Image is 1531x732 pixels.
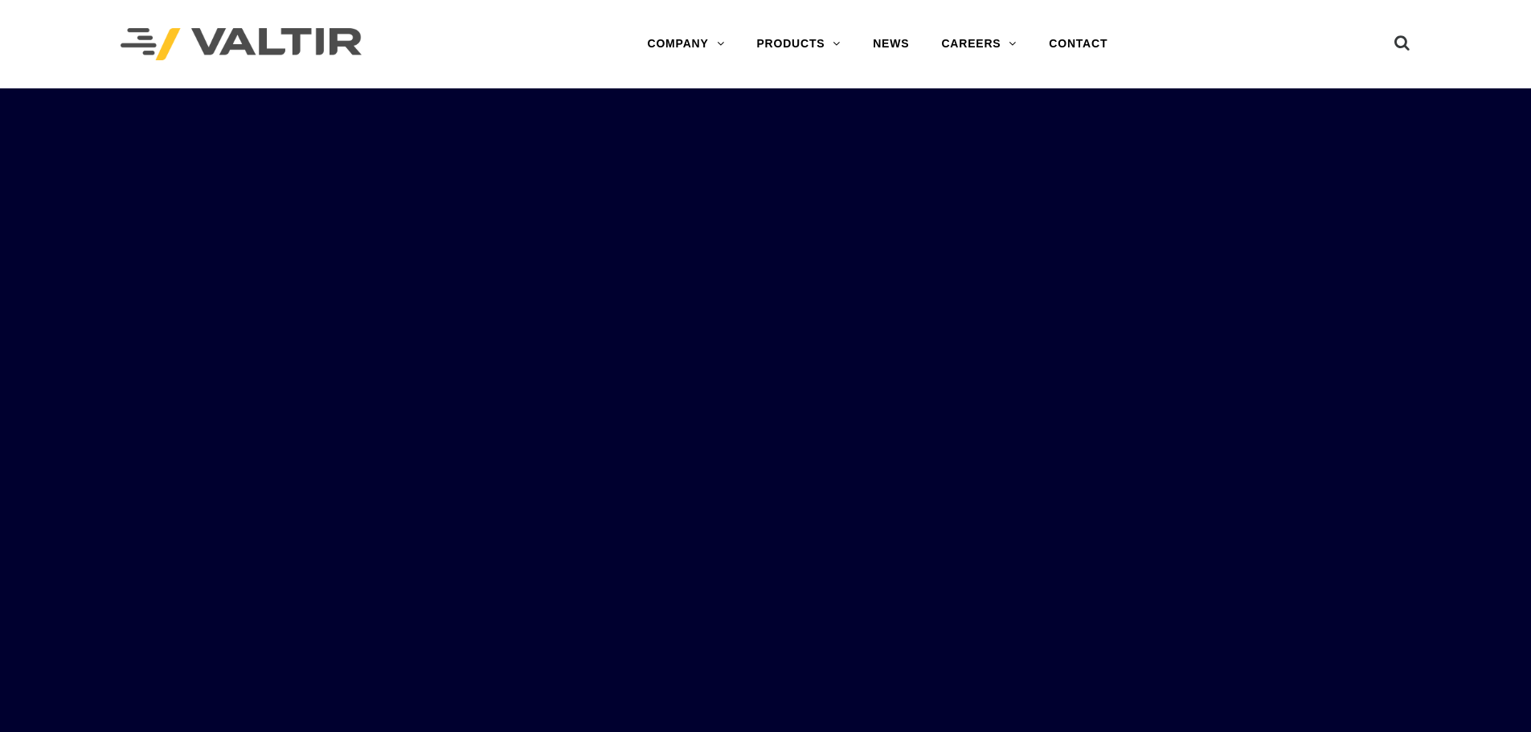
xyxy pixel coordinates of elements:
img: Valtir [121,28,362,61]
a: PRODUCTS [740,28,857,60]
a: CAREERS [925,28,1033,60]
a: NEWS [857,28,925,60]
a: CONTACT [1033,28,1124,60]
a: COMPANY [631,28,740,60]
